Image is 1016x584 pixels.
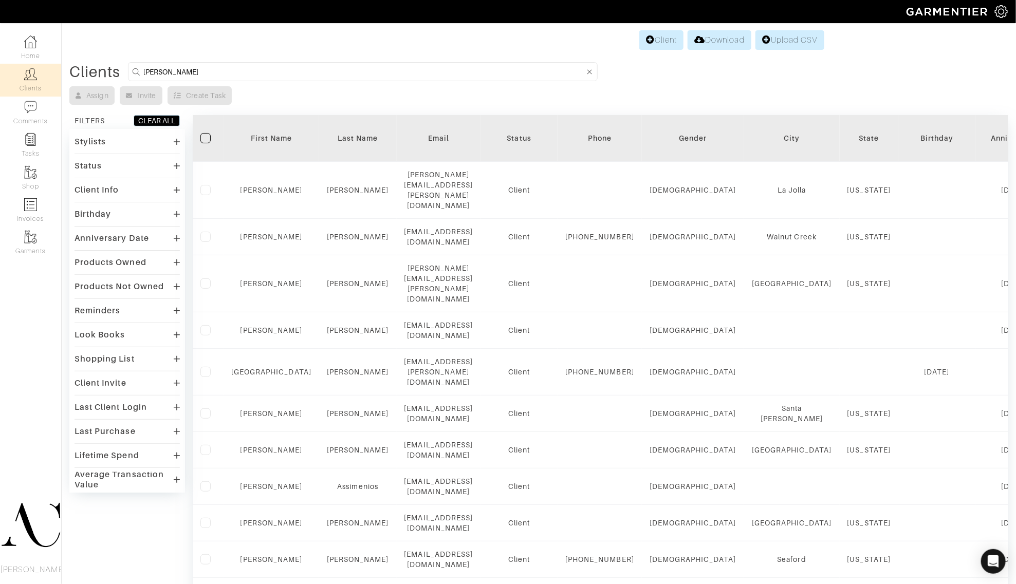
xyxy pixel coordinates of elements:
div: First Name [231,133,311,143]
div: Shopping List [75,354,135,364]
div: [PHONE_NUMBER] [565,367,634,377]
a: [PERSON_NAME] [241,519,303,527]
a: [PERSON_NAME] [241,233,303,241]
div: Products Not Owned [75,281,164,292]
th: Toggle SortBy [898,115,975,162]
div: City [752,133,832,143]
div: [US_STATE] [847,445,891,455]
div: [PERSON_NAME][EMAIL_ADDRESS][PERSON_NAME][DOMAIN_NAME] [404,263,473,304]
div: Client [488,445,550,455]
div: Lifetime Spend [75,450,139,461]
div: CLEAR ALL [138,116,175,126]
div: [DEMOGRAPHIC_DATA] [650,554,736,564]
a: Assimenios [337,482,378,491]
div: Client [488,278,550,289]
div: [DEMOGRAPHIC_DATA] [650,408,736,419]
img: garments-icon-b7da505a4dc4fd61783c78ac3ca0ef83fa9d6f193b1c9dc38574b1d14d53ca28.png [24,166,37,179]
div: Open Intercom Messenger [981,549,1006,574]
div: [GEOGRAPHIC_DATA] [752,518,832,528]
input: Search by name, email, phone, city, or state [143,65,584,78]
a: [PERSON_NAME] [327,446,389,454]
div: Client [488,185,550,195]
div: [US_STATE] [847,278,891,289]
div: [PHONE_NUMBER] [565,554,634,564]
div: [EMAIL_ADDRESS][DOMAIN_NAME] [404,476,473,497]
div: Phone [565,133,634,143]
div: Status [488,133,550,143]
div: Client [488,325,550,335]
a: [PERSON_NAME] [241,279,303,288]
a: [PERSON_NAME] [327,326,389,334]
div: [DEMOGRAPHIC_DATA] [650,232,736,242]
button: CLEAR ALL [134,115,180,126]
div: Last Name [327,133,389,143]
div: [US_STATE] [847,408,891,419]
div: [EMAIL_ADDRESS][DOMAIN_NAME] [404,227,473,247]
div: [EMAIL_ADDRESS][DOMAIN_NAME] [404,549,473,570]
div: Anniversary Date [75,233,149,243]
div: [DEMOGRAPHIC_DATA] [650,278,736,289]
div: Birthday [906,133,968,143]
div: Stylists [75,137,106,147]
div: [EMAIL_ADDRESS][DOMAIN_NAME] [404,403,473,424]
div: [US_STATE] [847,232,891,242]
img: garmentier-logo-header-white-b43fb05a5012e4ada735d5af1a66efaba907eab6374d6393d1fbf88cb4ef424d.png [901,3,995,21]
a: [PERSON_NAME] [327,368,389,376]
div: [GEOGRAPHIC_DATA] [752,445,832,455]
th: Toggle SortBy [319,115,397,162]
div: Seaford [752,554,832,564]
div: Walnut Creek [752,232,832,242]
div: [US_STATE] [847,518,891,528]
div: [EMAIL_ADDRESS][PERSON_NAME][DOMAIN_NAME] [404,356,473,387]
div: Look Books [75,330,125,340]
div: [DEMOGRAPHIC_DATA] [650,185,736,195]
a: [PERSON_NAME] [327,519,389,527]
div: State [847,133,891,143]
div: Average Transaction Value [75,469,174,490]
div: Status [75,161,102,171]
div: La Jolla [752,185,832,195]
img: reminder-icon-8004d30b9f0a5d33ae49ab947aed9ed385cf756f9e5892f1edd6e32f2345188e.png [24,133,37,146]
div: [GEOGRAPHIC_DATA] [752,278,832,289]
div: Client [488,367,550,377]
a: [PERSON_NAME] [241,446,303,454]
img: orders-icon-0abe47150d42831381b5fb84f609e132dff9fe21cb692f30cb5eec754e2cba89.png [24,198,37,211]
div: [PHONE_NUMBER] [565,232,634,242]
div: Email [404,133,473,143]
div: Reminders [75,306,120,316]
div: [DEMOGRAPHIC_DATA] [650,325,736,335]
img: comment-icon-a0a6a9ef722e966f86d9cbdc48e553b5cf19dbc54f86b18d962a5391bc8f6eb6.png [24,101,37,114]
div: Gender [650,133,736,143]
a: Upload CSV [755,30,824,50]
div: Clients [69,67,120,77]
div: Last Client Login [75,402,147,412]
a: [PERSON_NAME] [327,186,389,194]
a: [PERSON_NAME] [241,482,303,491]
a: [PERSON_NAME] [241,555,303,563]
div: [US_STATE] [847,185,891,195]
th: Toggle SortBy [642,115,744,162]
a: [PERSON_NAME] [327,409,389,418]
img: dashboard-icon-dbcd8f5a0b271acd01030246c82b418ddd0df26cd7fceb0bd07c9910d44c42f6.png [24,35,37,48]
a: [PERSON_NAME] [241,409,303,418]
div: [DEMOGRAPHIC_DATA] [650,367,736,377]
div: Client Info [75,185,119,195]
div: [EMAIL_ADDRESS][DOMAIN_NAME] [404,440,473,460]
th: Toggle SortBy [481,115,558,162]
a: [PERSON_NAME] [327,279,389,288]
div: Birthday [75,209,111,219]
a: Download [688,30,751,50]
a: [GEOGRAPHIC_DATA] [231,368,311,376]
img: gear-icon-white-bd11855cb880d31180b6d7d6211b90ccbf57a29d726f0c71d8c61bd08dd39cc2.png [995,5,1008,18]
div: Client [488,554,550,564]
div: Client [488,232,550,242]
div: FILTERS [75,116,105,126]
div: [EMAIL_ADDRESS][DOMAIN_NAME] [404,320,473,341]
div: [DEMOGRAPHIC_DATA] [650,518,736,528]
div: Client [488,408,550,419]
div: [DEMOGRAPHIC_DATA] [650,481,736,492]
div: Client [488,481,550,492]
div: [DATE] [906,367,968,377]
a: Client [639,30,684,50]
div: Santa [PERSON_NAME] [752,403,832,424]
